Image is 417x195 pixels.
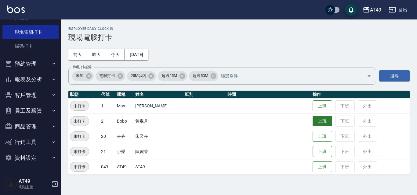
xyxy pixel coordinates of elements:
button: [DATE] [125,49,148,60]
div: AT49 [370,6,381,14]
button: 搜尋 [379,70,410,82]
img: Logo [7,5,25,13]
div: 電腦打卡 [96,71,125,81]
button: 資料設定 [2,150,59,166]
img: Person [5,178,17,190]
h5: AT49 [19,178,50,184]
div: 25M以內 [127,71,156,81]
span: 未打卡 [70,103,89,109]
td: AT49 [134,159,183,174]
button: 員工及薪資 [2,103,59,119]
button: 上班 [313,161,332,172]
th: 操作 [311,91,410,99]
span: 未知 [72,73,87,79]
td: 陳婉菁 [134,144,183,159]
span: 超過25M [158,73,181,79]
td: 卉卉 [115,129,134,144]
button: 上班 [313,131,332,142]
button: 前天 [68,49,87,60]
div: 超過50M [189,71,218,81]
h2: Employee Daily Clock In [68,27,410,31]
td: 049 [100,159,116,174]
div: 未知 [72,71,94,81]
span: 未打卡 [70,164,89,170]
td: 20 [100,129,116,144]
button: 昨天 [87,49,106,60]
button: 今天 [106,49,125,60]
input: 篩選條件 [219,71,356,81]
a: 掃碼打卡 [2,39,59,53]
td: [PERSON_NAME] [134,98,183,113]
td: Bobo [115,113,134,129]
span: 電腦打卡 [96,73,119,79]
td: 小樂 [115,144,134,159]
td: May [115,98,134,113]
label: 篩選打卡記錄 [73,65,92,69]
button: 上班 [313,146,332,157]
td: 1 [100,98,116,113]
td: 朱又卉 [134,129,183,144]
span: 未打卡 [70,133,89,140]
button: 客戶管理 [2,87,59,103]
div: 超過25M [158,71,187,81]
span: 未打卡 [70,118,89,124]
td: 21 [100,144,116,159]
th: 時間 [226,91,311,99]
button: 登出 [386,4,410,16]
button: 上班 [313,116,332,127]
button: Open [364,71,374,81]
h3: 現場電腦打卡 [68,33,410,42]
a: 現場電腦打卡 [2,25,59,39]
span: 超過50M [189,73,212,79]
button: 預約管理 [2,56,59,72]
th: 姓名 [134,91,183,99]
th: 代號 [100,91,116,99]
td: AT49 [115,159,134,174]
span: 25M以內 [127,73,150,79]
button: save [345,4,357,16]
p: 高階主管 [19,184,50,190]
th: 狀態 [68,91,100,99]
button: 行銷工具 [2,134,59,150]
span: 未打卡 [70,148,89,155]
button: 報表及分析 [2,71,59,87]
td: 黃褓月 [134,113,183,129]
th: 班別 [183,91,226,99]
button: 商品管理 [2,119,59,134]
td: 2 [100,113,116,129]
th: 暱稱 [115,91,134,99]
button: 上班 [313,100,332,112]
button: AT49 [360,4,384,16]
